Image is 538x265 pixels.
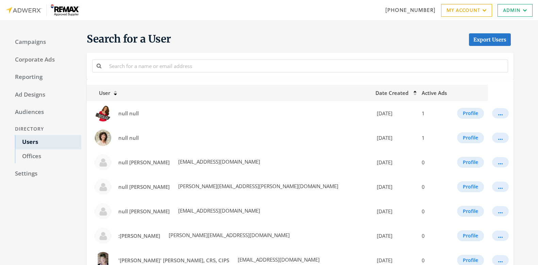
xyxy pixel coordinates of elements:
[498,4,533,17] a: Admin
[492,182,509,192] button: ...
[8,88,81,102] a: Ad Designs
[118,232,160,239] span: :[PERSON_NAME]
[371,101,418,126] td: [DATE]
[492,133,509,143] button: ...
[371,223,418,248] td: [DATE]
[177,183,338,189] span: [PERSON_NAME][EMAIL_ADDRESS][PERSON_NAME][DOMAIN_NAME]
[118,159,170,166] span: null [PERSON_NAME]
[498,211,503,212] div: ...
[95,203,111,219] img: null Strahan profile
[95,154,111,170] img: null Bessinger profile
[498,113,503,114] div: ...
[371,150,418,175] td: [DATE]
[15,149,81,164] a: Offices
[114,156,174,169] a: null [PERSON_NAME]
[492,231,509,241] button: ...
[385,6,436,14] a: [PHONE_NUMBER]
[236,256,320,263] span: [EMAIL_ADDRESS][DOMAIN_NAME]
[8,167,81,181] a: Settings
[118,257,229,264] span: '[PERSON_NAME]' [PERSON_NAME], CRS, CIPS
[418,150,452,175] td: 0
[418,101,452,126] td: 1
[457,206,484,217] button: Profile
[457,132,484,143] button: Profile
[8,35,81,49] a: Campaigns
[118,208,170,215] span: null [PERSON_NAME]
[114,107,143,120] a: null null
[469,33,511,46] a: Export Users
[441,4,492,17] a: My Account
[118,134,139,141] span: null null
[8,123,81,135] div: Directory
[91,89,110,96] span: User
[97,63,101,68] i: Search for a name or email address
[8,70,81,84] a: Reporting
[177,207,260,214] span: [EMAIL_ADDRESS][DOMAIN_NAME]
[177,158,260,165] span: [EMAIL_ADDRESS][DOMAIN_NAME]
[457,230,484,241] button: Profile
[118,183,170,190] span: null [PERSON_NAME]
[371,126,418,150] td: [DATE]
[418,126,452,150] td: 1
[492,206,509,216] button: ...
[118,110,139,117] span: null null
[371,175,418,199] td: [DATE]
[375,89,408,96] span: Date Created
[492,157,509,167] button: ...
[95,228,111,244] img: :Julie Peregrym profile
[5,4,80,16] img: Adwerx
[492,108,509,118] button: ...
[498,260,503,261] div: ...
[114,205,174,218] a: null [PERSON_NAME]
[8,105,81,119] a: Audiences
[8,53,81,67] a: Corporate Ads
[95,130,111,146] img: null null profile
[95,179,111,195] img: null Mowery profile
[457,108,484,119] button: Profile
[498,162,503,163] div: ...
[457,157,484,168] button: Profile
[371,199,418,223] td: [DATE]
[15,135,81,149] a: Users
[418,199,452,223] td: 0
[95,105,111,121] img: null null profile
[418,223,452,248] td: 0
[418,85,452,101] th: Active Ads
[167,232,290,238] span: [PERSON_NAME][EMAIL_ADDRESS][DOMAIN_NAME]
[87,32,171,46] span: Search for a User
[457,181,484,192] button: Profile
[105,60,508,72] input: Search for a name or email address
[114,181,174,193] a: null [PERSON_NAME]
[418,175,452,199] td: 0
[114,132,143,144] a: null null
[114,230,165,242] a: :[PERSON_NAME]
